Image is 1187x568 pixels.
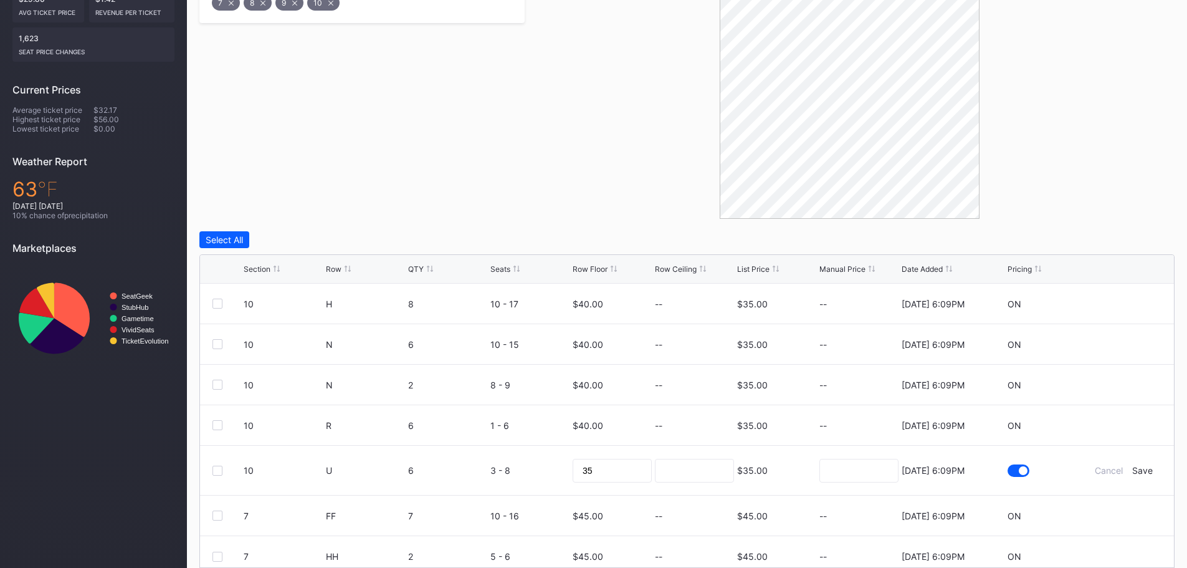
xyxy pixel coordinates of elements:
div: 6 [408,465,487,476]
div: 2 [408,551,487,562]
div: 10 % chance of precipitation [12,211,174,220]
div: 10 - 16 [490,511,570,521]
div: Lowest ticket price [12,124,93,133]
div: 8 [408,299,487,309]
div: Cancel [1095,465,1123,476]
div: Highest ticket price [12,115,93,124]
div: -- [655,339,662,350]
text: Gametime [122,315,154,322]
div: 7 [244,511,323,521]
div: 10 [244,339,323,350]
div: [DATE] 6:09PM [902,299,965,309]
div: ON [1008,299,1021,309]
div: Avg ticket price [19,4,78,16]
div: Average ticket price [12,105,93,115]
div: 5 - 6 [490,551,570,562]
div: -- [819,551,899,562]
div: [DATE] 6:09PM [902,420,965,431]
div: 10 [244,299,323,309]
div: Weather Report [12,155,174,168]
button: Select All [199,231,249,248]
div: ON [1008,339,1021,350]
div: Row Floor [573,264,608,274]
text: SeatGeek [122,292,153,300]
div: $0.00 [93,124,174,133]
div: $35.00 [737,420,768,431]
div: Pricing [1008,264,1032,274]
div: 7 [244,551,323,562]
div: -- [819,299,899,309]
svg: Chart title [12,264,174,373]
div: QTY [408,264,424,274]
div: ON [1008,551,1021,562]
div: [DATE] 6:09PM [902,551,965,562]
div: $35.00 [737,380,768,390]
div: $40.00 [573,380,603,390]
div: List Price [737,264,770,274]
div: $45.00 [573,551,603,562]
span: ℉ [37,177,58,201]
div: Section [244,264,270,274]
div: [DATE] 6:09PM [902,465,965,476]
div: [DATE] 6:09PM [902,339,965,350]
div: R [326,420,405,431]
div: Marketplaces [12,242,174,254]
div: 10 [244,465,323,476]
div: 2 [408,380,487,390]
div: -- [655,420,662,431]
div: Select All [206,234,243,245]
div: -- [655,380,662,390]
div: 10 [244,380,323,390]
div: -- [655,551,662,562]
div: Revenue per ticket [95,4,169,16]
div: N [326,380,405,390]
div: ON [1008,511,1021,521]
div: [DATE] 6:09PM [902,511,965,521]
div: 1,623 [12,27,174,62]
div: Row [326,264,341,274]
div: Save [1132,465,1153,476]
div: $45.00 [737,551,768,562]
div: HH [326,551,405,562]
div: $56.00 [93,115,174,124]
div: ON [1008,380,1021,390]
div: $45.00 [573,511,603,521]
div: -- [819,420,899,431]
div: 6 [408,339,487,350]
div: Row Ceiling [655,264,697,274]
div: $40.00 [573,420,603,431]
div: -- [655,511,662,521]
div: 3 - 8 [490,465,570,476]
div: 8 - 9 [490,380,570,390]
div: [DATE] [DATE] [12,201,174,211]
div: ON [1008,420,1021,431]
div: 10 [244,420,323,431]
div: $35.00 [737,299,768,309]
text: TicketEvolution [122,337,168,345]
div: $40.00 [573,299,603,309]
div: 63 [12,177,174,201]
div: Current Prices [12,84,174,96]
div: $45.00 [737,511,768,521]
div: $32.17 [93,105,174,115]
div: [DATE] 6:09PM [902,380,965,390]
div: $40.00 [573,339,603,350]
div: $35.00 [737,339,768,350]
div: 6 [408,420,487,431]
div: -- [819,339,899,350]
div: H [326,299,405,309]
div: N [326,339,405,350]
text: StubHub [122,304,149,311]
div: -- [819,511,899,521]
text: VividSeats [122,326,155,334]
div: $35.00 [737,465,768,476]
div: Date Added [902,264,943,274]
div: Seats [490,264,510,274]
div: FF [326,511,405,521]
div: -- [819,380,899,390]
div: 1 - 6 [490,420,570,431]
div: 10 - 17 [490,299,570,309]
div: seat price changes [19,43,168,55]
div: Manual Price [819,264,865,274]
div: U [326,465,405,476]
